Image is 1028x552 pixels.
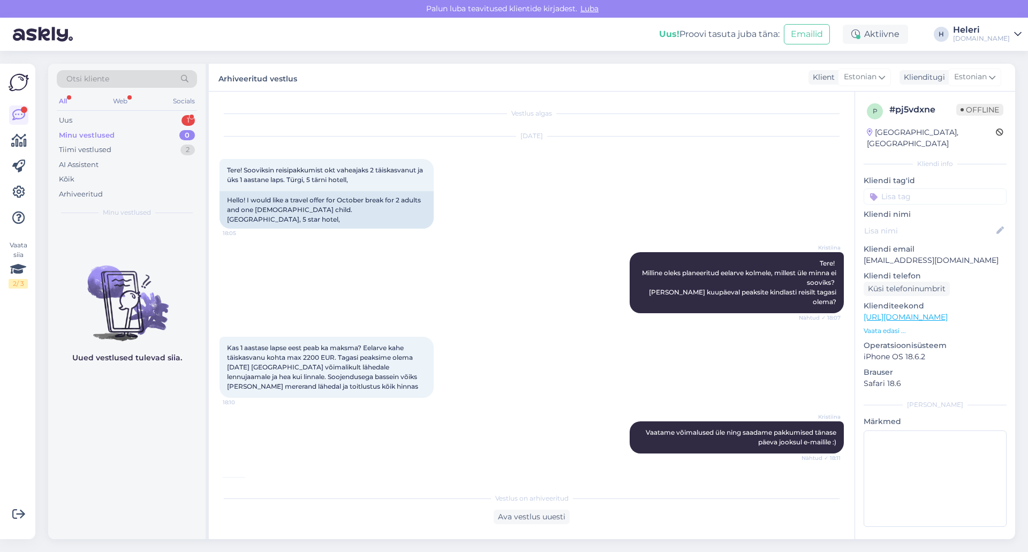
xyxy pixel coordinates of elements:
p: Kliendi tag'id [864,175,1007,186]
div: Vestlus algas [220,109,844,118]
span: 18:10 [223,398,263,406]
p: Kliendi email [864,244,1007,255]
div: Küsi telefoninumbrit [864,282,950,296]
p: Vaata edasi ... [864,326,1007,336]
div: H [934,27,949,42]
div: [DATE] [220,131,844,141]
span: Otsi kliente [66,73,109,85]
span: Vaatame võimalused üle ning saadame pakkumised tänase päeva jooksul e-mailile :) [646,428,838,446]
input: Lisa tag [864,188,1007,205]
div: Kliendi info [864,159,1007,169]
p: Märkmed [864,416,1007,427]
div: [PERSON_NAME] [864,400,1007,410]
div: 0 [179,130,195,141]
div: Proovi tasuta juba täna: [659,28,780,41]
div: 1 [182,115,195,126]
p: [EMAIL_ADDRESS][DOMAIN_NAME] [864,255,1007,266]
p: iPhone OS 18.6.2 [864,351,1007,362]
div: Vaata siia [9,240,28,289]
span: 18:05 [223,229,263,237]
div: 2 / 3 [9,279,28,289]
div: Klienditugi [899,72,945,83]
span: Kristiina [800,413,841,421]
img: No chats [48,246,206,343]
div: Kõik [59,174,74,185]
div: Tiimi vestlused [59,145,111,155]
span: Tere! Sooviksin reisipakkumist okt vaheajaks 2 täiskasvanut ja üks 1 aastane laps. Türgi, 5 tärni... [227,166,425,184]
div: # pj5vdxne [889,103,956,116]
span: Estonian [844,71,876,83]
img: Askly Logo [9,72,29,93]
button: Emailid [784,24,830,44]
span: Kas 1 aastase lapse eest peab ka maksma? Eelarve kahe täiskasvanu kohta max 2200 EUR. Tagasi peak... [227,344,419,390]
span: Estonian [954,71,987,83]
div: Heleri [953,26,1010,34]
div: Socials [171,94,197,108]
div: Aktiivne [843,25,908,44]
p: Uued vestlused tulevad siia. [72,352,182,364]
span: Nähtud ✓ 18:11 [800,454,841,462]
div: Minu vestlused [59,130,115,141]
div: 2 [180,145,195,155]
span: Vestlus on arhiveeritud [495,494,569,503]
div: Ava vestlus uuesti [494,510,570,524]
a: Heleri[DOMAIN_NAME] [953,26,1022,43]
span: Offline [956,104,1003,116]
span: Luba [577,4,602,13]
span: Kristiina [800,244,841,252]
div: Arhiveeritud [59,189,103,200]
span: Nähtud ✓ 18:07 [799,314,841,322]
a: [URL][DOMAIN_NAME] [864,312,948,322]
b: Uus! [659,29,679,39]
div: Web [111,94,130,108]
div: AI Assistent [59,160,99,170]
div: [DOMAIN_NAME] [953,34,1010,43]
p: Operatsioonisüsteem [864,340,1007,351]
p: Kliendi telefon [864,270,1007,282]
div: [GEOGRAPHIC_DATA], [GEOGRAPHIC_DATA] [867,127,996,149]
p: Kliendi nimi [864,209,1007,220]
div: Klient [808,72,835,83]
label: Arhiveeritud vestlus [218,70,297,85]
p: Brauser [864,367,1007,378]
p: Klienditeekond [864,300,1007,312]
div: Hello! I would like a travel offer for October break for 2 adults and one [DEMOGRAPHIC_DATA] chil... [220,191,434,229]
p: Safari 18.6 [864,378,1007,389]
span: p [873,107,878,115]
div: All [57,94,69,108]
div: Uus [59,115,72,126]
input: Lisa nimi [864,225,994,237]
span: Minu vestlused [103,208,151,217]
